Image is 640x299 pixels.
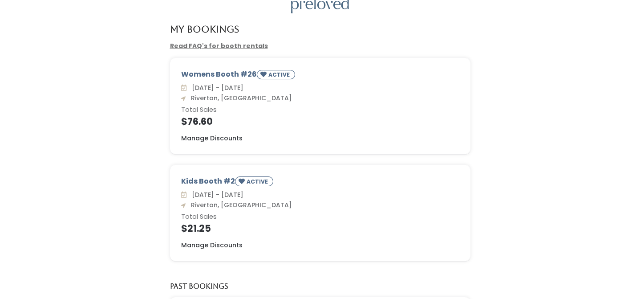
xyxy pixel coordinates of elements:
[268,71,292,78] small: ACTIVE
[188,190,243,199] span: [DATE] - [DATE]
[181,176,459,190] div: Kids Booth #2
[181,213,459,221] h6: Total Sales
[247,178,270,185] small: ACTIVE
[187,94,292,102] span: Riverton, [GEOGRAPHIC_DATA]
[181,241,243,250] u: Manage Discounts
[181,223,459,233] h4: $21.25
[181,241,243,250] a: Manage Discounts
[181,134,243,143] a: Manage Discounts
[170,41,268,50] a: Read FAQ's for booth rentals
[181,69,459,83] div: Womens Booth #26
[181,106,459,114] h6: Total Sales
[170,283,228,291] h5: Past Bookings
[170,24,239,34] h4: My Bookings
[187,201,292,209] span: Riverton, [GEOGRAPHIC_DATA]
[181,116,459,127] h4: $76.60
[188,83,243,92] span: [DATE] - [DATE]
